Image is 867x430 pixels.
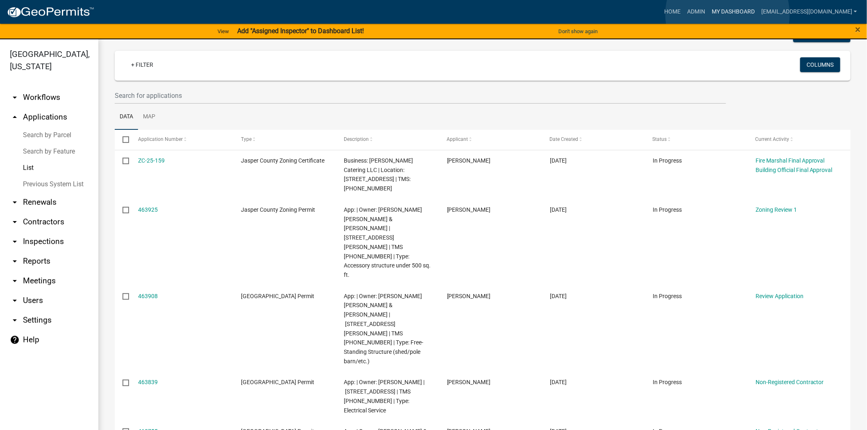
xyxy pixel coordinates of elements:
[115,104,138,130] a: Data
[130,130,233,149] datatable-header-cell: Application Number
[550,206,567,213] span: 08/14/2025
[344,157,413,192] span: Business: Fraser's Catering LLC | Location: 61 RIVERWALK BLVD Unit E | TMS: 080-00-03-038
[684,4,708,20] a: Admin
[10,217,20,227] i: arrow_drop_down
[344,379,425,413] span: App: | Owner: Ken Tosky | 342 MARISTINE LN | TMS 081-00-04-068 | Type: Electrical Service
[138,157,165,164] a: ZC-25-159
[756,136,790,142] span: Current Activity
[447,293,491,299] span: Genrry García aguado
[344,136,369,142] span: Description
[756,167,833,173] a: Building Official Final Approval
[138,104,160,130] a: Map
[10,335,20,345] i: help
[447,157,491,164] span: Priscilla J Fraser
[653,136,667,142] span: Status
[138,136,183,142] span: Application Number
[10,237,20,247] i: arrow_drop_down
[550,379,567,385] span: 08/14/2025
[10,315,20,325] i: arrow_drop_down
[10,256,20,266] i: arrow_drop_down
[653,293,682,299] span: In Progress
[653,206,682,213] span: In Progress
[10,296,20,306] i: arrow_drop_down
[10,197,20,207] i: arrow_drop_down
[550,293,567,299] span: 08/14/2025
[550,157,567,164] span: 08/14/2025
[756,379,824,385] a: Non-Registered Contractor
[10,276,20,286] i: arrow_drop_down
[756,293,803,299] a: Review Application
[241,379,315,385] span: Jasper County Building Permit
[214,25,232,38] a: View
[241,293,315,299] span: Jasper County Building Permit
[241,206,315,213] span: Jasper County Zoning Permit
[756,157,825,164] a: Fire Marshal Final Approval
[10,93,20,102] i: arrow_drop_down
[138,293,158,299] a: 463908
[115,130,130,149] datatable-header-cell: Select
[241,136,252,142] span: Type
[550,136,579,142] span: Date Created
[856,24,861,35] span: ×
[758,4,860,20] a: [EMAIL_ADDRESS][DOMAIN_NAME]
[653,379,682,385] span: In Progress
[447,379,491,385] span: Kimberly Rogers
[439,130,542,149] datatable-header-cell: Applicant
[856,25,861,34] button: Close
[793,27,851,42] button: Bulk Actions
[748,130,851,149] datatable-header-cell: Current Activity
[645,130,748,149] datatable-header-cell: Status
[241,157,325,164] span: Jasper County Zoning Certificate
[447,136,468,142] span: Applicant
[344,206,431,278] span: App: | Owner: AGUADO GENRRY GARCIA & LIZETH | 405 SLATER OAKS RD | TMS 059-02-00-021 | Type: Acce...
[800,57,840,72] button: Columns
[344,293,424,364] span: App: | Owner: AGUADO GENRRY GARCIA & LIZETH | 405 SLATER OAKS RD | TMS 059-02-00-021 | Type: Free...
[233,130,336,149] datatable-header-cell: Type
[653,157,682,164] span: In Progress
[138,379,158,385] a: 463839
[138,206,158,213] a: 463925
[336,130,439,149] datatable-header-cell: Description
[237,27,364,35] strong: Add "Assigned Inspector" to Dashboard List!
[542,130,645,149] datatable-header-cell: Date Created
[661,4,684,20] a: Home
[708,4,758,20] a: My Dashboard
[756,206,797,213] a: Zoning Review 1
[10,112,20,122] i: arrow_drop_up
[555,25,601,38] button: Don't show again
[125,57,160,72] a: + Filter
[447,206,491,213] span: Genrry García aguado
[115,87,726,104] input: Search for applications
